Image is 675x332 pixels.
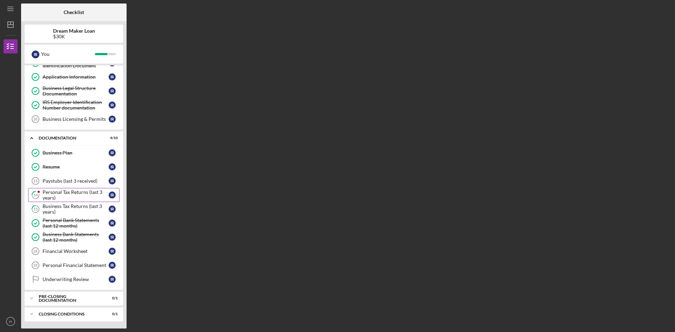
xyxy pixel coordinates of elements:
[43,262,109,268] div: Personal Financial Statement
[28,272,120,286] a: Underwriting ReviewIR
[39,312,100,316] div: Closing Conditions
[109,248,116,255] div: I R
[109,262,116,269] div: I R
[109,220,116,227] div: I R
[109,87,116,95] div: I R
[105,136,118,140] div: 4 / 10
[41,48,95,60] div: You
[64,9,84,15] b: Checklist
[28,160,120,174] a: ResumeIR
[109,177,116,184] div: I R
[28,98,120,112] a: IRS Employer Identification Number documentationIR
[28,258,120,272] a: 19Personal Financial StatementIR
[28,202,120,216] a: 15Business Tax Returns (last 3 years)IR
[39,294,100,302] div: Pre-Closing Documentation
[9,320,12,324] text: IR
[43,74,109,80] div: Application Information
[43,189,109,201] div: Personal Tax Returns (last 3 years)
[28,188,120,202] a: 14Personal Tax Returns (last 3 years)IR
[43,248,109,254] div: Financial Worksheet
[109,73,116,80] div: I R
[4,314,18,328] button: IR
[28,112,120,126] a: 10Business Licensing & PermitsIR
[43,164,109,170] div: Resume
[28,216,120,230] a: Personal Bank Statements (last 12 months)IR
[28,84,120,98] a: Business Legal Structure DocumentationIR
[43,203,109,215] div: Business Tax Returns (last 3 years)
[43,116,109,122] div: Business Licensing & Permits
[109,206,116,213] div: I R
[43,85,109,97] div: Business Legal Structure Documentation
[33,207,38,211] tspan: 15
[53,28,95,34] b: Dream Maker Loan
[28,70,120,84] a: Application InformationIR
[109,163,116,170] div: I R
[39,136,100,140] div: Documentation
[33,117,37,121] tspan: 10
[33,249,37,253] tspan: 18
[109,276,116,283] div: I R
[109,149,116,156] div: I R
[33,179,37,183] tspan: 13
[43,232,109,243] div: Business Bank Statements (last 12 months)
[28,244,120,258] a: 18Financial WorksheetIR
[33,193,38,197] tspan: 14
[43,276,109,282] div: Underwriting Review
[109,102,116,109] div: I R
[109,191,116,198] div: I R
[109,234,116,241] div: I R
[33,263,37,267] tspan: 19
[105,296,118,300] div: 0 / 1
[43,217,109,229] div: Personal Bank Statements (last 12 months)
[28,174,120,188] a: 13Paystubs (last 3 received)IR
[28,230,120,244] a: Business Bank Statements (last 12 months)IR
[43,178,109,184] div: Paystubs (last 3 received)
[28,146,120,160] a: Business PlanIR
[43,99,109,111] div: IRS Employer Identification Number documentation
[43,150,109,156] div: Business Plan
[32,51,39,58] div: I R
[53,34,95,39] div: $30K
[109,116,116,123] div: I R
[105,312,118,316] div: 0 / 1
